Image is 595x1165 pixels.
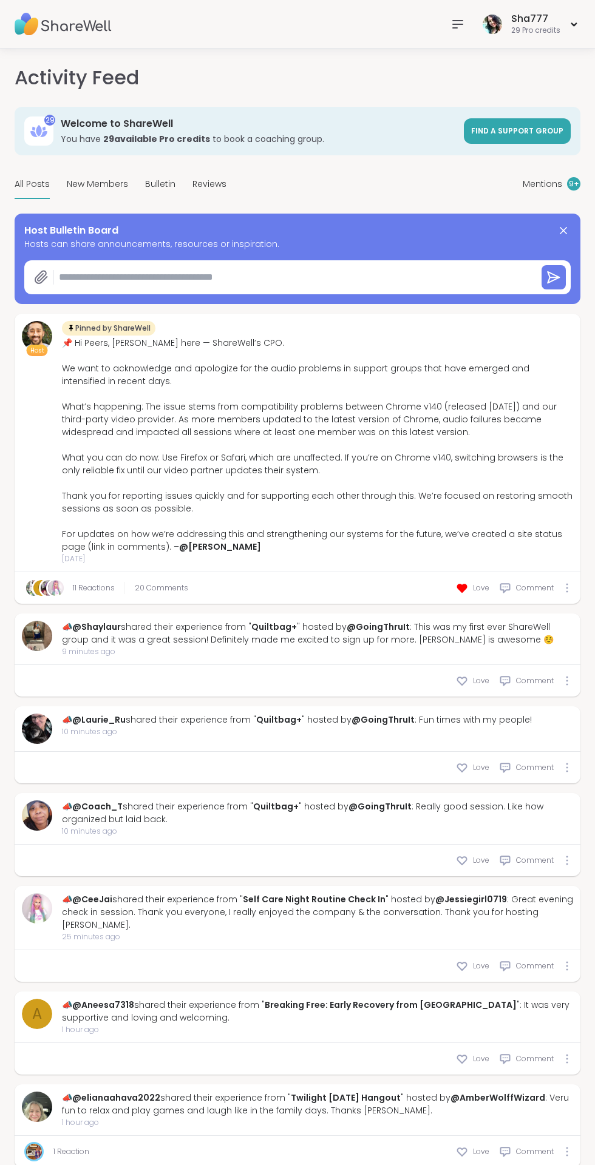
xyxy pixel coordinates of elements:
[15,178,50,191] span: All Posts
[291,1092,401,1104] a: Twilight [DATE] Hangout
[516,675,554,686] span: Comment
[72,893,112,905] a: @CeeJai
[473,1146,489,1157] span: Love
[62,1117,573,1128] span: 1 hour ago
[62,553,573,564] span: [DATE]
[26,1144,42,1160] img: AmberWolffWizard
[473,961,489,971] span: Love
[435,893,507,905] a: @Jessiegirl0719
[15,3,112,46] img: ShareWell Nav Logo
[62,726,532,737] span: 10 minutes ago
[243,893,386,905] a: Self Care Night Routine Check In
[516,961,554,971] span: Comment
[72,621,121,633] a: @Shaylaur
[516,1146,554,1157] span: Comment
[67,178,128,191] span: New Members
[516,762,554,773] span: Comment
[22,714,52,744] img: Laurie_Ru
[24,223,118,238] span: Host Bulletin Board
[73,582,115,593] a: 11 Reactions
[41,580,56,596] img: Jasmine95
[61,117,457,130] h3: Welcome to ShareWell
[192,178,226,191] span: Reviews
[22,1092,52,1122] img: elianaahava2022
[569,179,579,189] span: 9 +
[72,714,126,726] a: @Laurie_Ru
[251,621,297,633] a: Quiltbag+
[471,126,563,136] span: Find a support group
[511,25,560,36] div: 29 Pro credits
[450,1092,545,1104] a: @AmberWolffWizard
[145,178,175,191] span: Bulletin
[61,133,457,145] h3: You have to book a coaching group.
[473,855,489,866] span: Love
[62,621,573,646] div: 📣 shared their experience from " " hosted by : This was my first ever ShareWell group and it was ...
[256,714,302,726] a: Quiltbag+
[53,1146,89,1157] a: 1 Reaction
[483,15,502,34] img: Sha777
[348,800,412,812] a: @GoingThruIt
[516,1053,554,1064] span: Comment
[72,999,134,1011] a: @Aneesa7318
[24,238,571,251] span: Hosts can share announcements, resources or inspiration.
[62,931,573,942] span: 25 minutes ago
[516,582,554,593] span: Comment
[62,646,573,657] span: 9 minutes ago
[72,1092,160,1104] a: @elianaahava2022
[62,999,573,1024] div: 📣 shared their experience from " ": It was very supportive and loving and welcoming.
[62,321,155,336] div: Pinned by ShareWell
[22,893,52,924] img: CeeJai
[62,893,573,931] div: 📣 shared their experience from " " hosted by : Great evening check in session. Thank you everyone...
[103,133,210,145] b: 29 available Pro credit s
[253,800,299,812] a: Quiltbag+
[523,178,562,191] span: Mentions
[62,337,573,553] div: 📌 Hi Peers, [PERSON_NAME] here — ShareWell’s CPO. We want to acknowledge and apologize for the au...
[44,115,55,126] div: 29
[48,580,64,596] img: CeeJai
[72,800,123,812] a: @Coach_T
[473,762,489,773] span: Love
[22,321,52,351] img: brett
[62,800,573,826] div: 📣 shared their experience from " " hosted by : Really good session. Like how organized but laid b...
[135,582,188,593] span: 20 Comments
[179,541,261,553] a: @[PERSON_NAME]
[62,1024,573,1035] span: 1 hour ago
[265,999,517,1011] a: Breaking Free: Early Recovery from [GEOGRAPHIC_DATA]
[22,621,52,651] img: Shaylaur
[352,714,415,726] a: @GoingThruIt
[473,582,489,593] span: Love
[32,1003,42,1025] span: A
[22,800,52,831] img: Coach_T
[15,63,139,92] h1: Activity Feed
[516,855,554,866] span: Comment
[473,675,489,686] span: Love
[62,826,573,837] span: 10 minutes ago
[511,12,560,25] div: Sha777
[30,346,44,355] span: Host
[62,1092,573,1117] div: 📣 shared their experience from " " hosted by : Veru fun to relax and play games and laugh like in...
[347,621,410,633] a: @GoingThruIt
[473,1053,489,1064] span: Love
[62,714,532,726] div: 📣 shared their experience from " " hosted by : Fun times with my people!
[38,580,46,596] span: c
[26,580,42,596] img: Jessiegirl0719
[464,118,571,144] a: Find a support group
[22,999,52,1029] a: A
